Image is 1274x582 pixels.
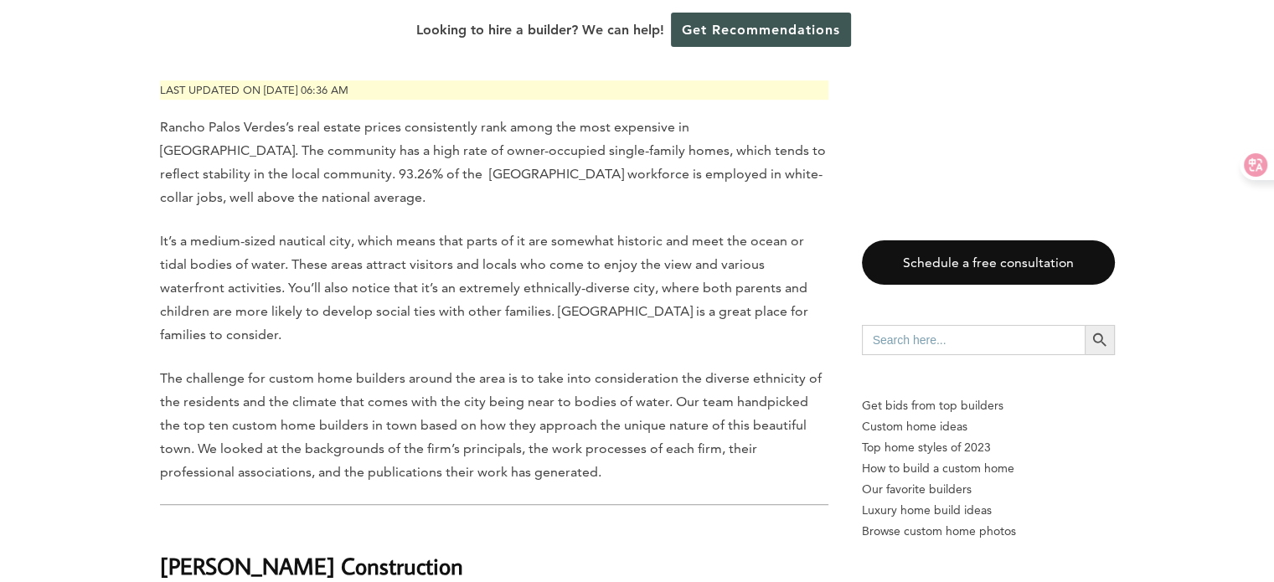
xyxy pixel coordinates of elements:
[160,370,822,480] span: The challenge for custom home builders around the area is to take into consideration the diverse ...
[862,458,1115,479] a: How to build a custom home
[1091,331,1109,349] svg: Search
[862,240,1115,285] a: Schedule a free consultation
[862,521,1115,542] a: Browse custom home photos
[160,551,463,580] b: [PERSON_NAME] Construction
[160,80,828,100] p: Last updated on [DATE] 06:36 am
[862,325,1085,355] input: Search here...
[862,500,1115,521] a: Luxury home build ideas
[160,119,826,205] span: Rancho Palos Verdes’s real estate prices consistently rank among the most expensive in [GEOGRAPHI...
[671,13,851,47] a: Get Recommendations
[862,416,1115,437] a: Custom home ideas
[953,462,1254,562] iframe: Drift Widget Chat Controller
[862,437,1115,458] a: Top home styles of 2023
[862,479,1115,500] a: Our favorite builders
[160,233,808,343] span: It’s a medium-sized nautical city, which means that parts of it are somewhat historic and meet th...
[862,395,1115,416] p: Get bids from top builders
